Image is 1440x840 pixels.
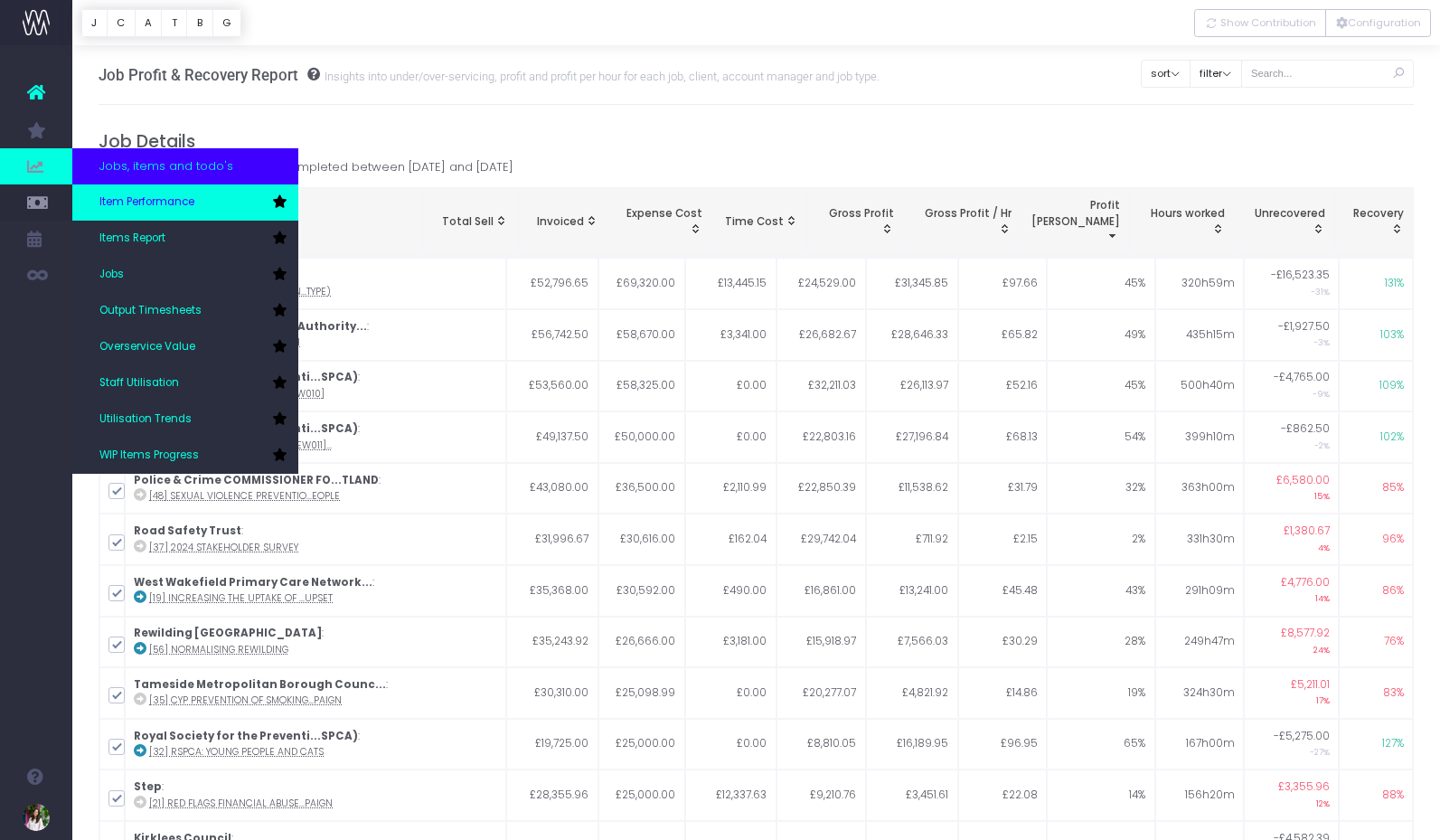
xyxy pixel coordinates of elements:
[1278,319,1330,335] span: -£1,927.50
[506,514,598,565] td: £31,996.67
[1316,692,1330,706] small: 17%
[72,221,298,257] a: Items Report
[1284,524,1330,540] span: £1,380.67
[866,411,957,463] td: £27,196.84
[134,677,386,692] strong: Tameside Metropolitan Borough Counc...
[958,258,1048,309] td: £97.66
[1155,667,1244,719] td: 324h30m
[1194,9,1431,37] div: Vertical button group
[135,9,163,37] button: A
[1047,361,1155,412] td: 45%
[958,719,1048,770] td: £96.95
[1190,60,1242,88] button: filter
[925,206,1012,222] span: Gross Profit / Hr
[99,303,202,319] span: Output Timesheets
[1315,590,1330,604] small: 14%
[506,258,598,309] td: £52,796.65
[1194,9,1326,37] button: Show Contribution
[829,206,894,222] span: Gross Profit
[81,9,241,37] div: Vertical button group
[598,769,685,821] td: £25,000.00
[1310,743,1330,758] small: -27%
[1382,583,1404,599] span: 86%
[1274,370,1330,386] span: -£4,765.00
[608,188,711,256] th: Expense Cost: activate to sort column ascending
[776,769,867,821] td: £9,210.76
[958,463,1048,514] td: £31.79
[598,719,685,770] td: £25,000.00
[776,258,867,309] td: £24,529.00
[1271,268,1330,284] span: -£16,523.35
[776,514,867,565] td: £29,742.04
[528,214,598,231] div: Invoiced
[125,769,507,821] td: :
[598,565,685,617] td: £30,592.00
[72,293,298,329] a: Output Timesheets
[685,411,776,463] td: £0.00
[99,267,124,283] span: Jobs
[685,719,776,770] td: £0.00
[1047,565,1155,617] td: 43%
[598,617,685,668] td: £26,666.00
[685,769,776,821] td: £12,337.63
[134,626,322,640] strong: Rewilding [GEOGRAPHIC_DATA]
[1220,15,1316,31] span: Show Contribution
[1335,188,1414,256] th: Recovery: activate to sort column ascending
[866,361,957,412] td: £26,113.97
[1353,206,1404,222] span: Recovery
[866,667,957,719] td: £4,821.92
[958,309,1048,361] td: £65.82
[1379,378,1404,394] span: 109%
[958,667,1048,719] td: £14.86
[506,719,598,770] td: £19,725.00
[1314,437,1330,451] small: -2%
[1031,198,1120,230] span: Profit [PERSON_NAME]
[1380,429,1404,446] span: 102%
[958,411,1048,463] td: £68.13
[1155,565,1244,617] td: 291h09m
[506,565,598,617] td: £35,368.00
[1281,626,1330,642] span: £8,577.92
[23,804,50,831] img: images/default_profile_image.png
[685,565,776,617] td: £490.00
[72,329,298,365] a: Overservice Value
[1325,9,1431,37] button: Configuration
[776,309,867,361] td: £26,682.67
[685,309,776,361] td: £3,341.00
[958,514,1048,565] td: £2.15
[685,361,776,412] td: £0.00
[1382,736,1404,752] span: 127%
[134,729,358,743] strong: Royal Society for the Preventi...SPCA)
[958,361,1048,412] td: £52.16
[149,591,333,605] abbr: [19] Increasing the uptake of cancer screening in Lupset
[99,375,179,392] span: Staff Utilisation
[125,667,507,719] td: :
[1155,463,1244,514] td: 363h00m
[149,797,333,810] abbr: [21] Red flags financial abuse campaign
[125,309,507,361] td: :
[958,617,1048,668] td: £30.29
[1274,729,1330,745] span: -£5,275.00
[1278,779,1330,796] span: £3,355.96
[685,617,776,668] td: £3,181.00
[72,401,298,438] a: Utilisation Trends
[1385,276,1404,292] span: 131%
[776,361,867,412] td: £32,211.03
[99,158,513,176] span: Completed and archived jobs completed between [DATE] and [DATE]
[1047,719,1155,770] td: 65%
[1155,411,1244,463] td: 399h10m
[1155,617,1244,668] td: 249h47m
[711,188,807,256] th: Time Cost: activate to sort column ascending
[134,575,372,590] strong: West Wakefield Primary Care Network...
[685,463,776,514] td: £2,110.99
[125,361,507,412] td: :
[1313,641,1330,656] small: 24%
[506,463,598,514] td: £43,080.00
[134,524,241,538] strong: Road Safety Trust
[72,184,298,221] a: Item Performance
[1313,334,1330,348] small: -3%
[866,514,957,565] td: £711.92
[134,473,379,487] strong: Police & Crime COMMISSIONER FO...TLAND
[1155,309,1244,361] td: 435h15m
[866,463,957,514] td: £11,538.62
